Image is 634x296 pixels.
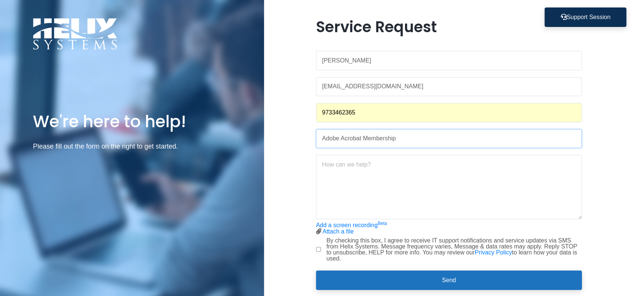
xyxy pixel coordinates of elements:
button: Send [316,271,582,290]
h1: We're here to help! [33,111,231,132]
input: Name [316,51,582,70]
input: Subject [316,129,582,149]
button: Support Session [545,7,627,27]
input: Work Email [316,77,582,97]
a: Add a screen recordingBeta [316,222,387,228]
img: Logo [33,18,117,50]
input: Phone Number [316,103,582,122]
a: Privacy Policy [475,249,512,256]
h1: Service Request [316,18,582,36]
sup: Beta [378,221,387,226]
label: By checking this box, I agree to receive IT support notifications and service updates via SMS fro... [327,238,582,262]
a: Attach a file [322,228,354,235]
p: Please fill out the form on the right to get started. [33,141,231,152]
